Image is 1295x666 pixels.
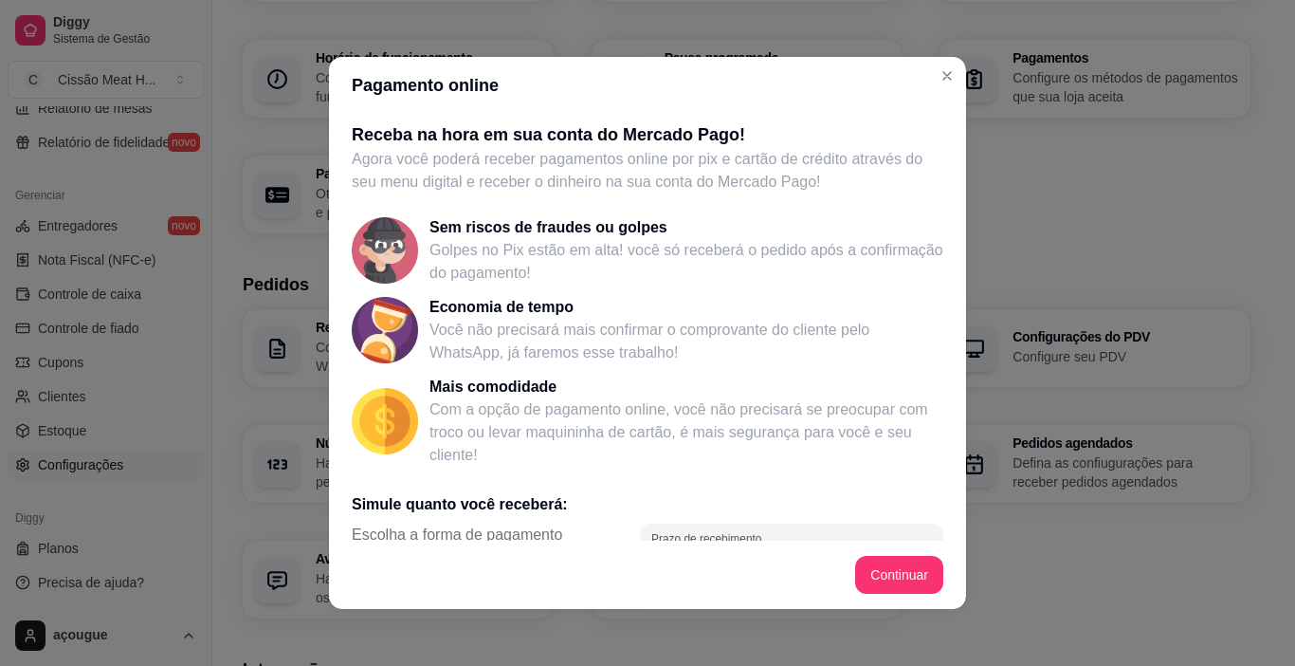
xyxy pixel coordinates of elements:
img: Economia de tempo [352,297,418,363]
button: Close [932,61,962,91]
span: Escolha a forma de pagamento [352,524,562,546]
p: Sem riscos de fraudes ou golpes [429,216,943,239]
img: Mais comodidade [352,388,418,454]
p: Golpes no Pix estão em alta! você só receberá o pedido após a confirmação do pagamento! [429,239,943,285]
p: Receba na hora em sua conta do Mercado Pago! [352,121,943,148]
header: Pagamento online [329,57,966,114]
p: Simule quanto você receberá: [352,493,943,516]
button: Continuar [855,556,943,594]
p: Com a opção de pagamento online, você não precisará se preocupar com troco ou levar maquininha de... [429,398,943,467]
p: Mais comodidade [429,376,943,398]
label: Prazo de recebimento [651,530,768,546]
p: Você não precisará mais confirmar o comprovante do cliente pelo WhatsApp, já faremos esse trabalho! [429,319,943,364]
button: Prazo de recebimentoDinheiro na hora (4,98%)* [640,524,943,577]
p: Agora você poderá receber pagamentos online por pix e cartão de crédito através do seu menu digit... [352,148,943,194]
div: Escolha a forma de pagamento [352,524,562,575]
img: Sem riscos de fraudes ou golpes [352,217,418,284]
p: Economia de tempo [429,296,943,319]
